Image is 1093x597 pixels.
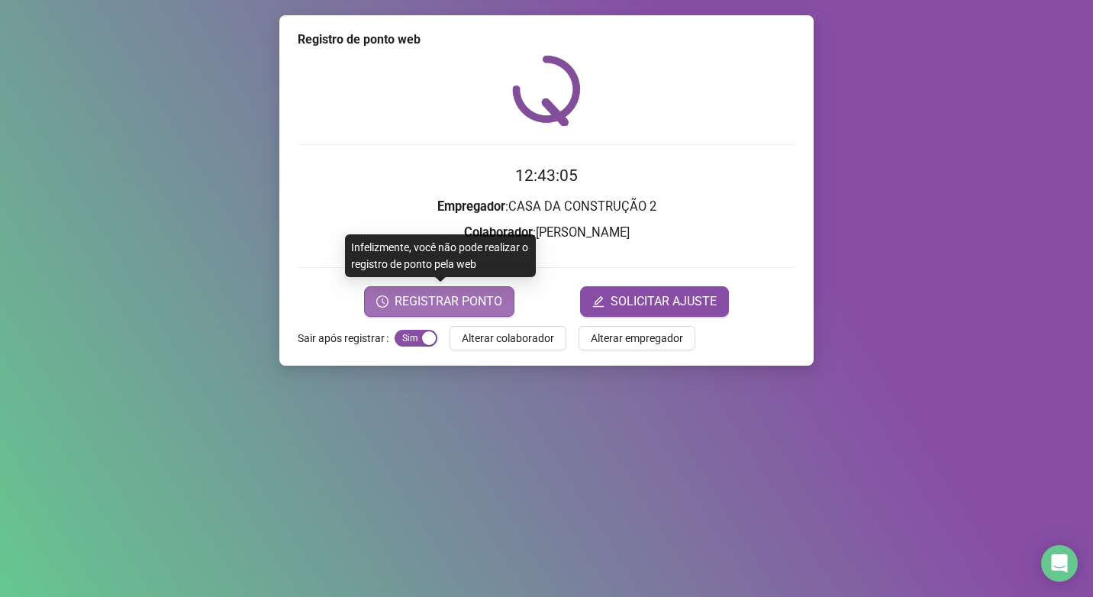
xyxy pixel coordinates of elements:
[1041,545,1078,582] div: Open Intercom Messenger
[450,326,566,350] button: Alterar colaborador
[298,223,795,243] h3: : [PERSON_NAME]
[515,166,578,185] time: 12:43:05
[437,199,505,214] strong: Empregador
[611,292,717,311] span: SOLICITAR AJUSTE
[364,286,514,317] button: REGISTRAR PONTO
[298,326,395,350] label: Sair após registrar
[395,292,502,311] span: REGISTRAR PONTO
[579,326,695,350] button: Alterar empregador
[298,31,795,49] div: Registro de ponto web
[345,234,536,277] div: Infelizmente, você não pode realizar o registro de ponto pela web
[376,295,389,308] span: clock-circle
[462,330,554,347] span: Alterar colaborador
[298,197,795,217] h3: : CASA DA CONSTRUÇÃO 2
[464,225,533,240] strong: Colaborador
[512,55,581,126] img: QRPoint
[591,330,683,347] span: Alterar empregador
[592,295,605,308] span: edit
[580,286,729,317] button: editSOLICITAR AJUSTE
